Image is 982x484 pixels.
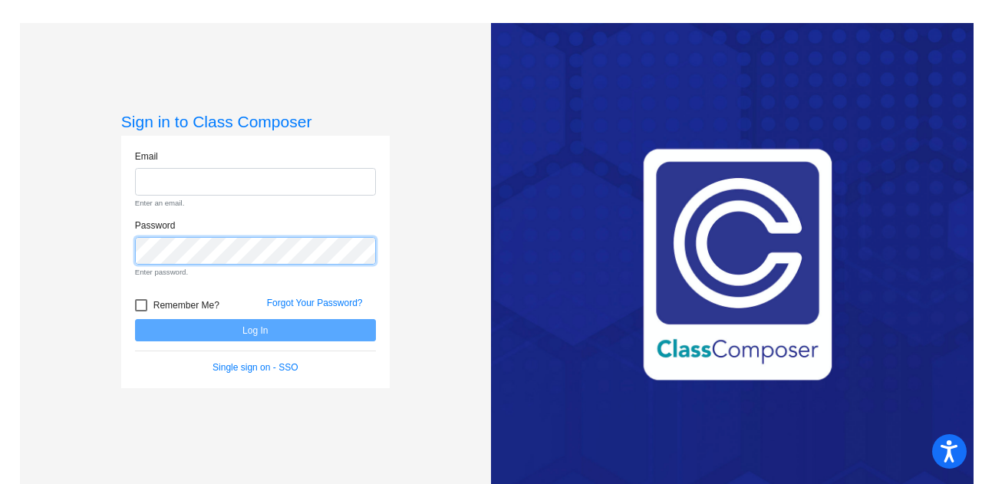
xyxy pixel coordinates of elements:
[135,219,176,232] label: Password
[135,319,376,341] button: Log In
[135,198,376,209] small: Enter an email.
[153,296,219,314] span: Remember Me?
[213,362,298,373] a: Single sign on - SSO
[135,267,376,278] small: Enter password.
[135,150,158,163] label: Email
[267,298,363,308] a: Forgot Your Password?
[121,112,390,131] h3: Sign in to Class Composer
